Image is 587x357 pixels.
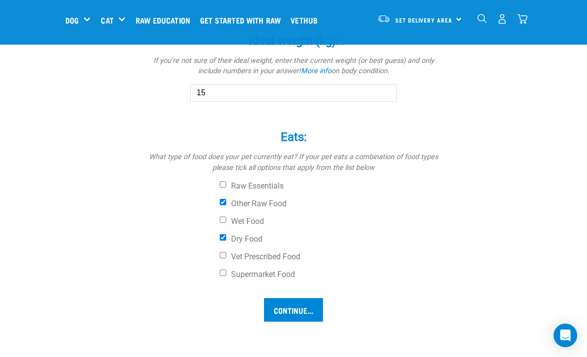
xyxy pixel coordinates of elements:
label: Dry Food [220,234,441,244]
img: user.png [497,14,507,24]
span: Set Delivery Area [395,18,452,22]
label: Eats: [146,128,441,146]
a: Vethub [288,0,325,40]
label: Wet Food [220,217,441,226]
div: Open Intercom Messenger [554,324,577,347]
input: Dry Food [220,234,226,241]
img: home-icon@2x.png [517,14,528,24]
input: Other Raw Food [220,199,226,205]
p: What type of food does your pet currently eat? If your pet eats a combination of food types pleas... [146,152,441,173]
a: Raw Education [133,0,198,40]
input: Raw Essentials [220,181,226,188]
a: Cat [101,14,113,26]
input: Continue... [264,298,323,322]
a: Get started with Raw [198,0,288,40]
a: Dog [65,14,79,26]
a: More info [301,67,331,75]
label: Other Raw Food [220,199,441,209]
input: Wet Food [220,217,226,223]
label: Raw Essentials [220,181,441,191]
label: Supermarket Food [220,270,441,279]
img: van-moving.png [377,14,390,23]
p: If you're not sure of their ideal weight, enter their current weight (or best guess) and only inc... [146,55,441,77]
label: Vet Prescribed Food [220,252,441,262]
img: home-icon-1@2x.png [477,14,487,23]
input: Supermarket Food [220,270,226,276]
input: Vet Prescribed Food [220,252,226,258]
